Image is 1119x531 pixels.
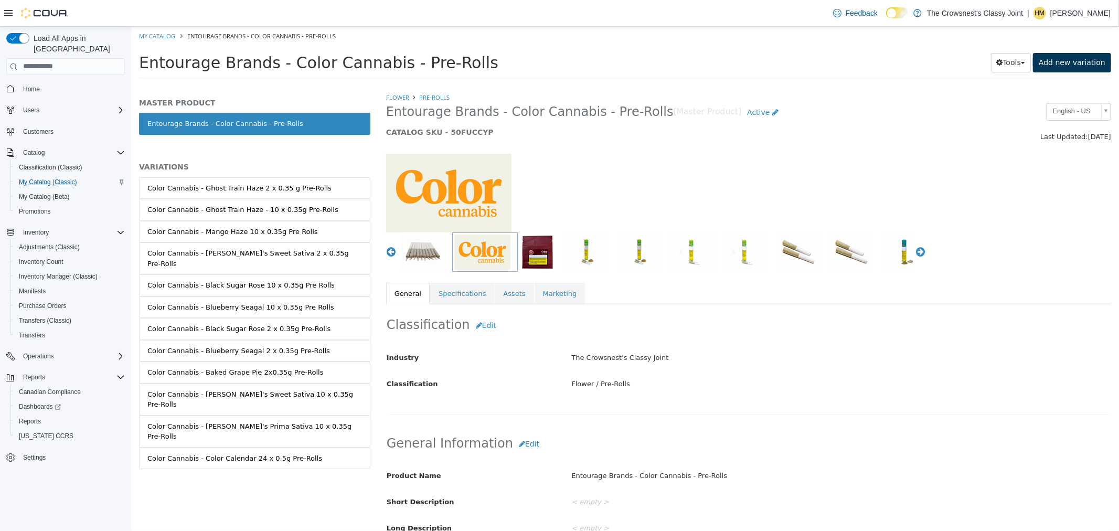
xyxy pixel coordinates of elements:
nav: Complex example [6,77,125,493]
div: Color Cannabis - [PERSON_NAME]'s Sweet Sativa 2 x 0.35g Pre-Rolls [16,221,231,242]
div: The Crowsnest's Classy Joint [432,322,987,341]
span: Purchase Orders [15,300,125,312]
span: Users [23,106,39,114]
span: Promotions [19,207,51,216]
button: [US_STATE] CCRS [10,429,129,443]
button: Operations [19,350,58,363]
button: Classification (Classic) [10,160,129,175]
h5: MASTER PRODUCT [8,71,239,81]
a: Manifests [15,285,50,298]
input: Dark Mode [886,7,908,18]
div: Color Cannabis - Color Calendar 24 x 0.5g Pre-Rolls [16,427,191,437]
div: Color Cannabis - Blueberry Seagal 2 x 0.35g Pre-Rolls [16,319,199,330]
span: English - US [915,77,966,93]
a: Promotions [15,205,55,218]
img: Cova [21,8,68,18]
span: Operations [23,352,54,360]
a: [US_STATE] CCRS [15,430,78,442]
button: Inventory [19,226,53,239]
a: Home [19,83,44,95]
a: Transfers (Classic) [15,314,76,327]
span: Adjustments (Classic) [19,243,80,251]
span: Classification [255,353,307,361]
span: Washington CCRS [15,430,125,442]
div: Color Cannabis - Ghost Train Haze 2 x 0.35 g Pre-Rolls [16,156,200,167]
a: Inventory Count [15,256,68,268]
span: Settings [19,451,125,464]
button: Catalog [2,145,129,160]
span: Classification (Classic) [15,161,125,174]
a: My Catalog (Beta) [15,190,74,203]
button: Reports [19,371,49,384]
span: Canadian Compliance [15,386,125,398]
button: Users [19,104,44,116]
button: Reports [10,414,129,429]
span: [DATE] [957,106,980,114]
div: Color Cannabis - Ghost Train Haze - 10 x 0.35g Pre-Rolls [16,178,207,188]
a: Canadian Compliance [15,386,85,398]
div: < empty > [432,493,987,511]
button: Operations [2,349,129,364]
span: Load All Apps in [GEOGRAPHIC_DATA] [29,33,125,54]
span: Catalog [23,148,45,157]
span: My Catalog (Classic) [19,178,77,186]
button: Home [2,81,129,97]
span: My Catalog (Beta) [19,193,70,201]
button: Catalog [19,146,49,159]
a: Marketing [403,256,454,278]
span: Inventory Manager (Classic) [15,270,125,283]
a: Inventory Manager (Classic) [15,270,102,283]
a: Dashboards [15,400,65,413]
button: Reports [2,370,129,385]
h2: General Information [255,408,979,427]
button: Promotions [10,204,129,219]
button: Edit [339,289,371,309]
button: Users [2,103,129,118]
a: Transfers [15,329,49,342]
span: Home [19,82,125,95]
button: Inventory [2,225,129,240]
a: Flower [255,67,278,75]
span: Dashboards [15,400,125,413]
div: Color Cannabis - Mango Haze 10 x 0.35g Pre Rolls [16,200,187,210]
a: Purchase Orders [15,300,71,312]
a: Assets [364,256,402,278]
div: < empty > [432,466,987,485]
span: Last Updated: [909,106,957,114]
p: | [1027,7,1029,19]
button: Inventory Manager (Classic) [10,269,129,284]
a: My Catalog (Classic) [15,176,81,188]
button: Canadian Compliance [10,385,129,399]
span: Transfers (Classic) [15,314,125,327]
span: Feedback [846,8,878,18]
span: Long Description [255,497,321,505]
span: Transfers [19,331,45,339]
span: Classification (Classic) [19,163,82,172]
span: Reports [23,373,45,381]
div: Color Cannabis - [PERSON_NAME]'s Sweet Sativa 10 x 0.35g Pre-Rolls [16,363,231,383]
span: Manifests [15,285,125,298]
button: Tools [860,26,900,46]
span: Customers [23,128,54,136]
span: Inventory Count [19,258,63,266]
span: Manifests [19,287,46,295]
a: Customers [19,125,58,138]
button: Transfers (Classic) [10,313,129,328]
span: Reports [19,371,125,384]
a: Specifications [299,256,363,278]
button: Inventory Count [10,254,129,269]
a: Dashboards [10,399,129,414]
div: Color Cannabis - [PERSON_NAME]'s Prima Sativa 10 x 0.35g Pre-Rolls [16,395,231,415]
span: My Catalog (Beta) [15,190,125,203]
a: Reports [15,415,45,428]
div: Color Cannabis - Baked Grape Pie 2x0.35g Pre-Rolls [16,341,193,351]
span: Home [23,85,40,93]
span: Inventory Manager (Classic) [19,272,98,281]
button: Edit [382,408,414,427]
span: Canadian Compliance [19,388,81,396]
span: Promotions [15,205,125,218]
span: Transfers [15,329,125,342]
span: Inventory [19,226,125,239]
span: My Catalog (Classic) [15,176,125,188]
